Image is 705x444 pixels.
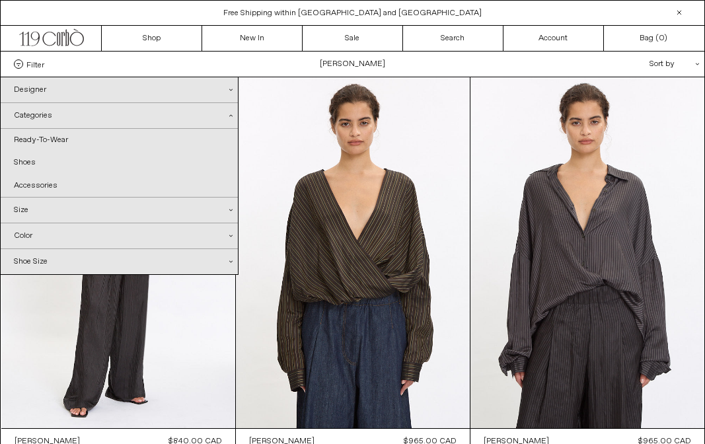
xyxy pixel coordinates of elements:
[1,174,120,197] a: Accessories
[1,129,120,151] a: Ready-To-Wear
[470,77,704,428] img: Dries Van Noten Casia Shirt
[1,198,238,223] div: Size
[403,26,503,51] a: Search
[1,151,120,174] a: Shoes
[1,223,238,248] div: Color
[303,26,403,51] a: Sale
[503,26,604,51] a: Account
[659,32,667,44] span: )
[572,52,691,77] div: Sort by
[1,249,238,274] div: Shoe Size
[102,26,202,51] a: Shop
[236,77,470,428] img: Dries Van Noten Camiel Shirt
[26,59,44,69] span: Filter
[604,26,704,51] a: Bag ()
[659,33,664,44] span: 0
[1,77,238,102] div: Designer
[223,8,482,18] a: Free Shipping within [GEOGRAPHIC_DATA] and [GEOGRAPHIC_DATA]
[202,26,303,51] a: New In
[1,103,238,129] div: Categories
